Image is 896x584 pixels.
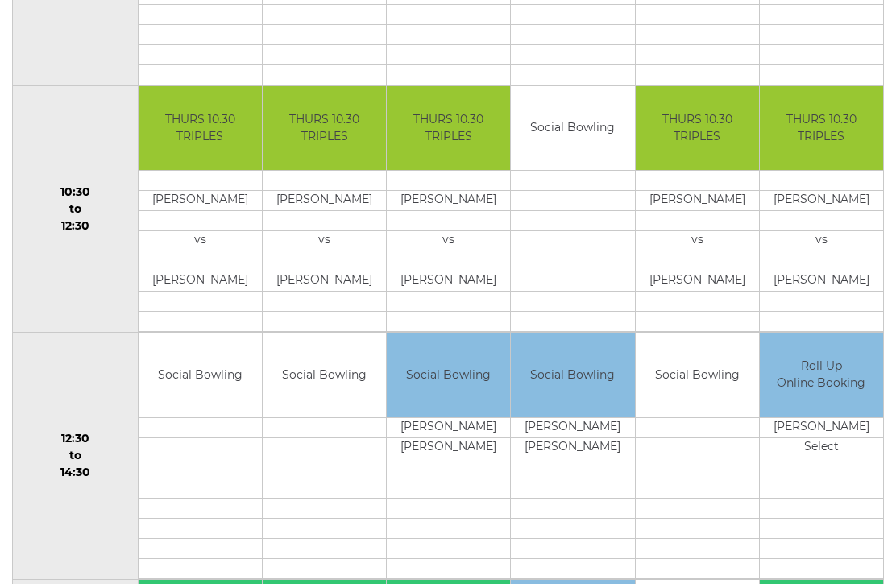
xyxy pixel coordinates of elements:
[760,87,883,172] td: THURS 10.30 TRIPLES
[511,87,634,172] td: Social Bowling
[636,333,759,418] td: Social Bowling
[387,87,510,172] td: THURS 10.30 TRIPLES
[387,333,510,418] td: Social Bowling
[760,333,883,418] td: Roll Up Online Booking
[13,333,139,581] td: 12:30 to 14:30
[760,272,883,292] td: [PERSON_NAME]
[263,232,386,252] td: vs
[760,232,883,252] td: vs
[387,438,510,458] td: [PERSON_NAME]
[511,333,634,418] td: Social Bowling
[511,438,634,458] td: [PERSON_NAME]
[139,192,262,212] td: [PERSON_NAME]
[139,87,262,172] td: THURS 10.30 TRIPLES
[636,232,759,252] td: vs
[760,418,883,438] td: [PERSON_NAME]
[139,232,262,252] td: vs
[263,192,386,212] td: [PERSON_NAME]
[636,192,759,212] td: [PERSON_NAME]
[263,87,386,172] td: THURS 10.30 TRIPLES
[636,87,759,172] td: THURS 10.30 TRIPLES
[760,438,883,458] td: Select
[511,418,634,438] td: [PERSON_NAME]
[387,232,510,252] td: vs
[760,192,883,212] td: [PERSON_NAME]
[13,86,139,333] td: 10:30 to 12:30
[387,272,510,292] td: [PERSON_NAME]
[139,333,262,418] td: Social Bowling
[636,272,759,292] td: [PERSON_NAME]
[263,333,386,418] td: Social Bowling
[387,192,510,212] td: [PERSON_NAME]
[263,272,386,292] td: [PERSON_NAME]
[139,272,262,292] td: [PERSON_NAME]
[387,418,510,438] td: [PERSON_NAME]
